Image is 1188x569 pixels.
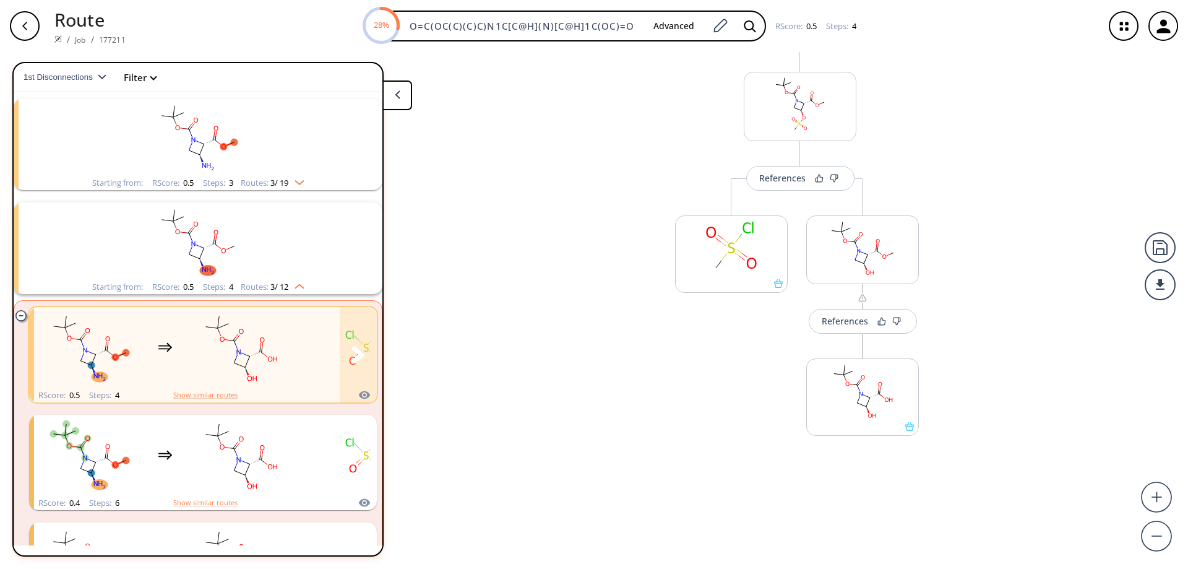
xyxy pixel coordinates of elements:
img: Down [288,175,304,185]
button: References [809,309,917,334]
span: 0.4 [67,497,80,508]
svg: COC(=O)[C@@H]1[C@@H](OS(C)(=O)=O)CN1C(=O)OC(C)(C)C [744,72,856,136]
span: 1st Disconnections [24,72,98,82]
div: Steps : [203,179,233,187]
svg: COC(=O)[C@@H]1[C@@H](N)CN1C(=O)OC(C)(C)C [34,417,145,494]
span: 3 / 12 [270,283,288,291]
a: 177211 [99,35,126,45]
a: Job [75,35,85,45]
div: RScore : [38,499,80,507]
span: 6 [113,497,119,508]
div: RScore : [152,179,194,187]
button: Advanced [643,15,704,38]
div: Routes: [241,283,304,291]
span: 0.5 [804,20,817,32]
button: 1st Disconnections [24,63,116,92]
svg: CC(C)(C)OC(=O)N1C[C@H](O)[C@H]1C(=O)O [807,359,918,422]
span: 0.5 [181,177,194,188]
span: 0.5 [181,281,194,292]
svg: CS(=O)(=O)Cl [676,216,787,279]
svg: COC(=O)[C@@H]1[C@@H](N)CN1C(=O)OC(C)(C)C [34,309,145,386]
div: Routes: [241,179,304,187]
img: Spaya logo [54,35,62,43]
span: 4 [850,20,856,32]
span: 3 [227,177,233,188]
li: / [67,33,70,46]
text: 28% [373,19,389,30]
div: RScore : [775,22,817,30]
svg: COC(=O)[C@@H]1[C@@H](N)CN1C(=O)OC(C)(C)C [37,202,359,280]
div: Steps : [826,22,856,30]
svg: COC(=O)[C@@H]1[C@@H](N)CN1C(=O)OC(C)(C)C [37,98,359,176]
svg: COC(=O)[C@@H]1[C@@H](O)CN1C(=O)OC(C)(C)C [807,216,918,279]
svg: CC(C)(C)OC(=O)N1C[C@H](O)[C@H]1C(=O)O [185,309,296,386]
div: References [822,317,868,325]
button: Show similar routes [173,497,238,508]
div: Starting from: [92,179,143,187]
button: Filter [116,73,156,82]
div: Steps : [89,499,119,507]
svg: CC(C)(C)OC(=O)N1C[C@H](O)[C@H]1C(=O)O [185,417,296,494]
svg: CS(=O)(=O)Cl [309,417,420,494]
div: Starting from: [92,283,143,291]
span: 4 [227,281,233,292]
p: Route [54,6,126,33]
span: 4 [113,389,119,401]
img: warning [858,293,867,303]
button: References [746,166,854,191]
li: / [91,33,94,46]
span: 3 / 19 [270,179,288,187]
button: Show similar routes [173,389,238,401]
img: Up [288,279,304,289]
div: RScore : [152,283,194,291]
div: Steps : [203,283,233,291]
div: References [759,174,806,182]
span: 0.5 [67,389,80,401]
div: Steps : [89,391,119,399]
svg: CS(=O)(=O)Cl [309,309,420,386]
input: Enter SMILES [402,20,643,32]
